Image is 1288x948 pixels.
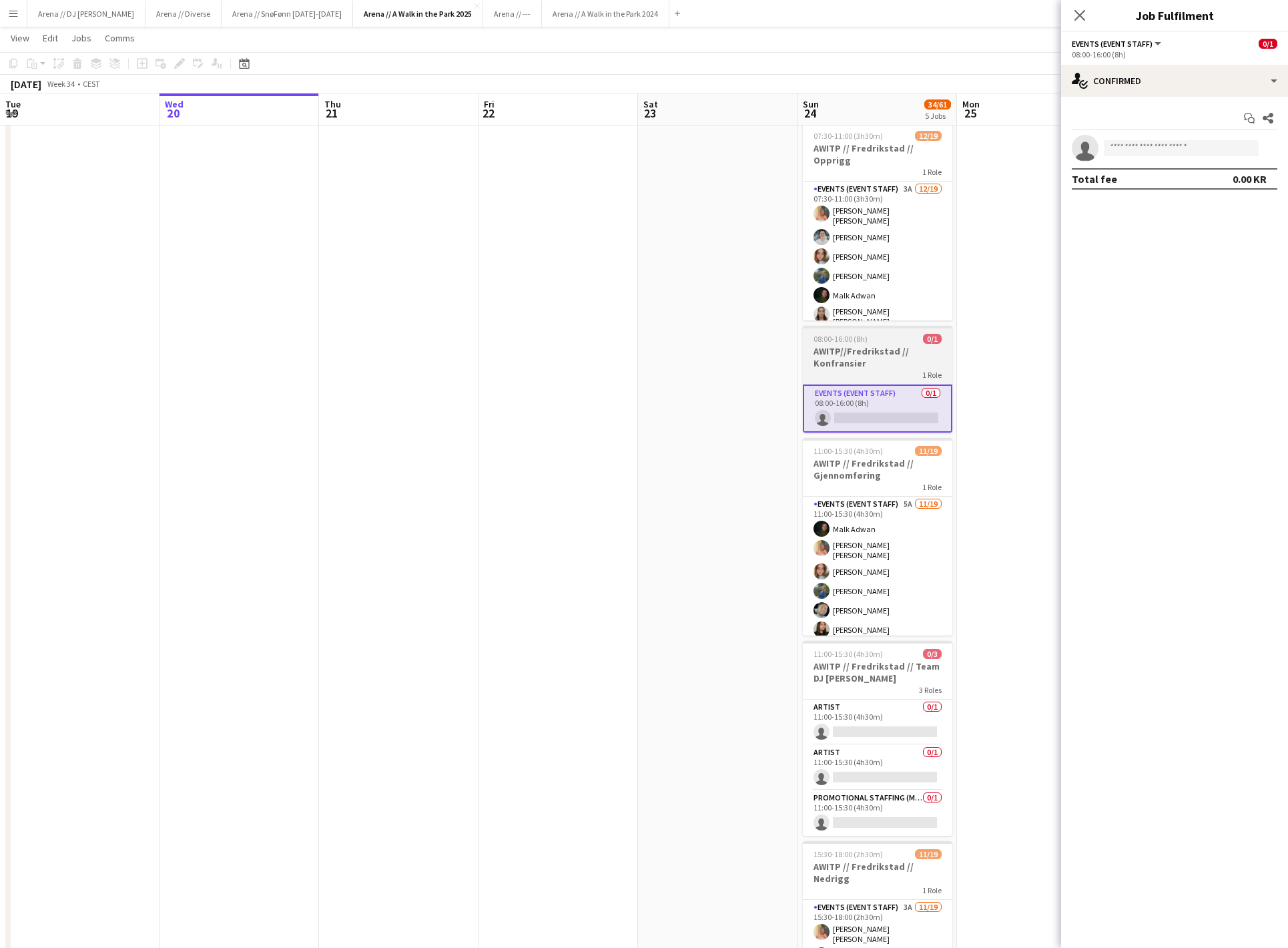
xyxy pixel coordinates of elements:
span: Events (Event Staff) [1072,39,1153,49]
a: View [5,29,35,47]
span: Mon [962,98,980,110]
a: Edit [37,29,63,47]
a: Comms [99,29,140,47]
span: Wed [165,98,184,110]
span: Week 34 [44,79,77,89]
app-job-card: 11:00-15:30 (4h30m)11/19AWITP // Fredrikstad // Gjennomføring1 RoleEvents (Event Staff)5A11/1911:... [803,438,952,636]
app-card-role: Artist0/111:00-15:30 (4h30m) [803,700,952,745]
span: 0/1 [923,334,942,344]
h3: AWITP // Fredrikstad // Opprigg [803,142,952,166]
h3: AWITP // Fredrikstad // Nedrigg [803,861,952,885]
app-job-card: 07:30-11:00 (3h30m)12/19AWITP // Fredrikstad // Opprigg1 RoleEvents (Event Staff)3A12/1907:30-11:... [803,123,952,320]
div: 0.00 KR [1233,172,1267,186]
span: 1 Role [922,370,942,380]
app-job-card: 08:00-16:00 (8h)0/1AWITP//Fredrikstad // Konfransier1 RoleEvents (Event Staff)0/108:00-16:00 (8h) [803,326,952,433]
button: Arena // DJ [PERSON_NAME] [27,1,145,27]
span: 21 [322,105,341,121]
button: Events (Event Staff) [1072,39,1163,49]
div: Confirmed [1061,65,1288,97]
app-card-role: Events (Event Staff)0/108:00-16:00 (8h) [803,385,952,433]
span: Sun [803,98,819,110]
span: 19 [3,105,21,121]
button: Arena // SnøFønn [DATE]-[DATE] [222,1,353,27]
span: 1 Role [922,885,942,895]
span: 11/19 [915,849,942,859]
a: Jobs [66,29,97,47]
button: Arena // --- [483,1,542,27]
h3: AWITP//Fredrikstad // Konfransier [803,345,952,369]
button: Arena // A Walk in the Park 2024 [542,1,669,27]
span: Thu [324,98,341,110]
span: Edit [43,32,58,44]
button: Arena // A Walk in the Park 2025 [353,1,483,27]
span: 07:30-11:00 (3h30m) [814,131,883,141]
div: [DATE] [11,77,41,91]
span: Jobs [71,32,91,44]
h3: AWITP // Fredrikstad // Gjennomføring [803,457,952,481]
app-job-card: 11:00-15:30 (4h30m)0/3AWITP // Fredrikstad // Team DJ [PERSON_NAME]3 RolesArtist0/111:00-15:30 (4... [803,641,952,836]
span: View [11,32,29,44]
div: CEST [83,79,100,89]
span: 22 [482,105,495,121]
span: 11:00-15:30 (4h30m) [814,649,883,659]
button: Arena // Diverse [145,1,222,27]
span: 15:30-18:00 (2h30m) [814,849,883,859]
span: 24 [801,105,819,121]
app-card-role: Events (Event Staff)3A12/1907:30-11:00 (3h30m)[PERSON_NAME] [PERSON_NAME][PERSON_NAME][PERSON_NAM... [803,182,952,587]
span: 1 Role [922,167,942,177]
span: Tue [5,98,21,110]
span: 25 [960,105,980,121]
div: Total fee [1072,172,1117,186]
span: Sat [643,98,658,110]
div: 5 Jobs [925,111,950,121]
span: 1 Role [922,482,942,492]
span: 11/19 [915,446,942,456]
span: 08:00-16:00 (8h) [814,334,868,344]
span: 34/61 [924,99,951,109]
span: 0/1 [1259,39,1277,49]
span: 23 [641,105,658,121]
span: 0/3 [923,649,942,659]
span: 12/19 [915,131,942,141]
span: 11:00-15:30 (4h30m) [814,446,883,456]
h3: AWITP // Fredrikstad // Team DJ [PERSON_NAME] [803,660,952,684]
app-card-role: Artist0/111:00-15:30 (4h30m) [803,745,952,790]
app-card-role: Events (Event Staff)5A11/1911:00-15:30 (4h30m)Malk Adwan[PERSON_NAME] [PERSON_NAME][PERSON_NAME][... [803,497,952,899]
app-card-role: Promotional Staffing (Mascot)0/111:00-15:30 (4h30m) [803,790,952,836]
span: Fri [484,98,495,110]
span: Comms [105,32,135,44]
div: 08:00-16:00 (8h) [1072,49,1277,59]
span: 20 [163,105,184,121]
h3: Job Fulfilment [1061,7,1288,24]
span: 3 Roles [919,685,942,695]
